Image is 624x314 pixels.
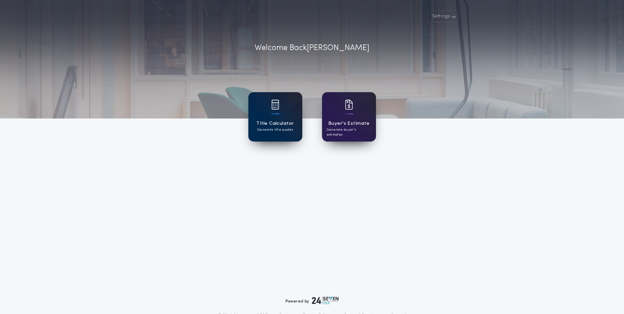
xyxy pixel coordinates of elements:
[312,297,339,304] img: logo
[248,92,302,142] a: card iconTitle CalculatorGenerate title quotes
[255,42,369,54] p: Welcome Back [PERSON_NAME]
[286,297,339,304] div: Powered by
[327,127,371,137] p: Generate buyer's estimates
[428,11,459,22] button: Settings
[256,120,294,127] h1: Title Calculator
[271,100,279,110] img: card icon
[328,120,369,127] h1: Buyer's Estimate
[322,92,376,142] a: card iconBuyer's EstimateGenerate buyer's estimates
[257,127,293,132] p: Generate title quotes
[345,100,353,110] img: card icon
